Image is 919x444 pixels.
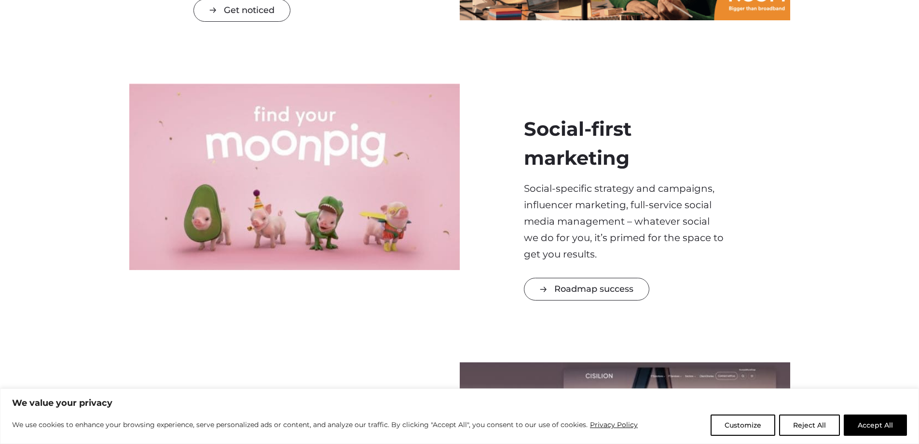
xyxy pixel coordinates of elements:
[711,415,775,436] button: Customize
[12,419,638,430] p: We use cookies to enhance your browsing experience, serve personalized ads or content, and analyz...
[129,84,460,270] img: social-service-overview
[524,180,726,262] p: Social-specific strategy and campaigns, influencer marketing, full-service social media managemen...
[524,115,726,172] h2: Social-first marketing
[844,415,907,436] button: Accept All
[779,415,840,436] button: Reject All
[524,278,649,301] a: Roadmap success
[12,397,907,409] p: We value your privacy
[590,419,638,430] a: Privacy Policy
